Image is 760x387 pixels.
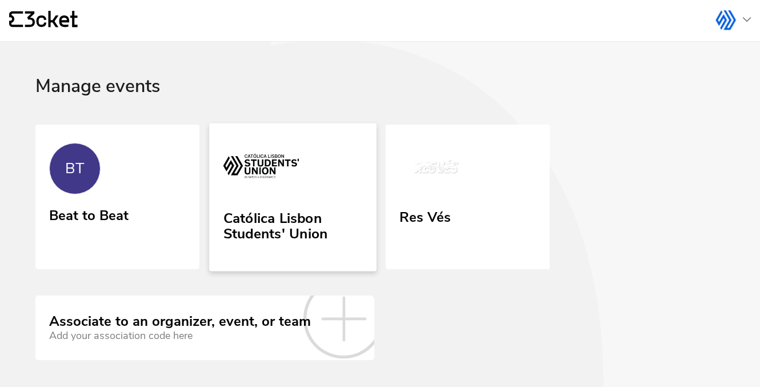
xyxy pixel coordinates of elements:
[49,204,129,224] div: Beat to Beat
[399,143,474,194] img: Res Vés
[386,125,550,270] a: Res Vés Res Vés
[35,76,725,125] div: Manage events
[49,314,311,330] div: Associate to an organizer, event, or team
[49,330,311,342] div: Add your association code here
[9,11,78,30] a: {' '}
[65,160,85,177] div: BT
[209,123,376,271] a: Católica Lisbon Students' Union Católica Lisbon Students' Union
[399,205,451,226] div: Res Vés
[35,296,374,360] a: Associate to an organizer, event, or team Add your association code here
[9,11,23,27] g: {' '}
[35,125,199,268] a: BT Beat to Beat
[223,206,362,242] div: Católica Lisbon Students' Union
[223,142,299,194] img: Católica Lisbon Students' Union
